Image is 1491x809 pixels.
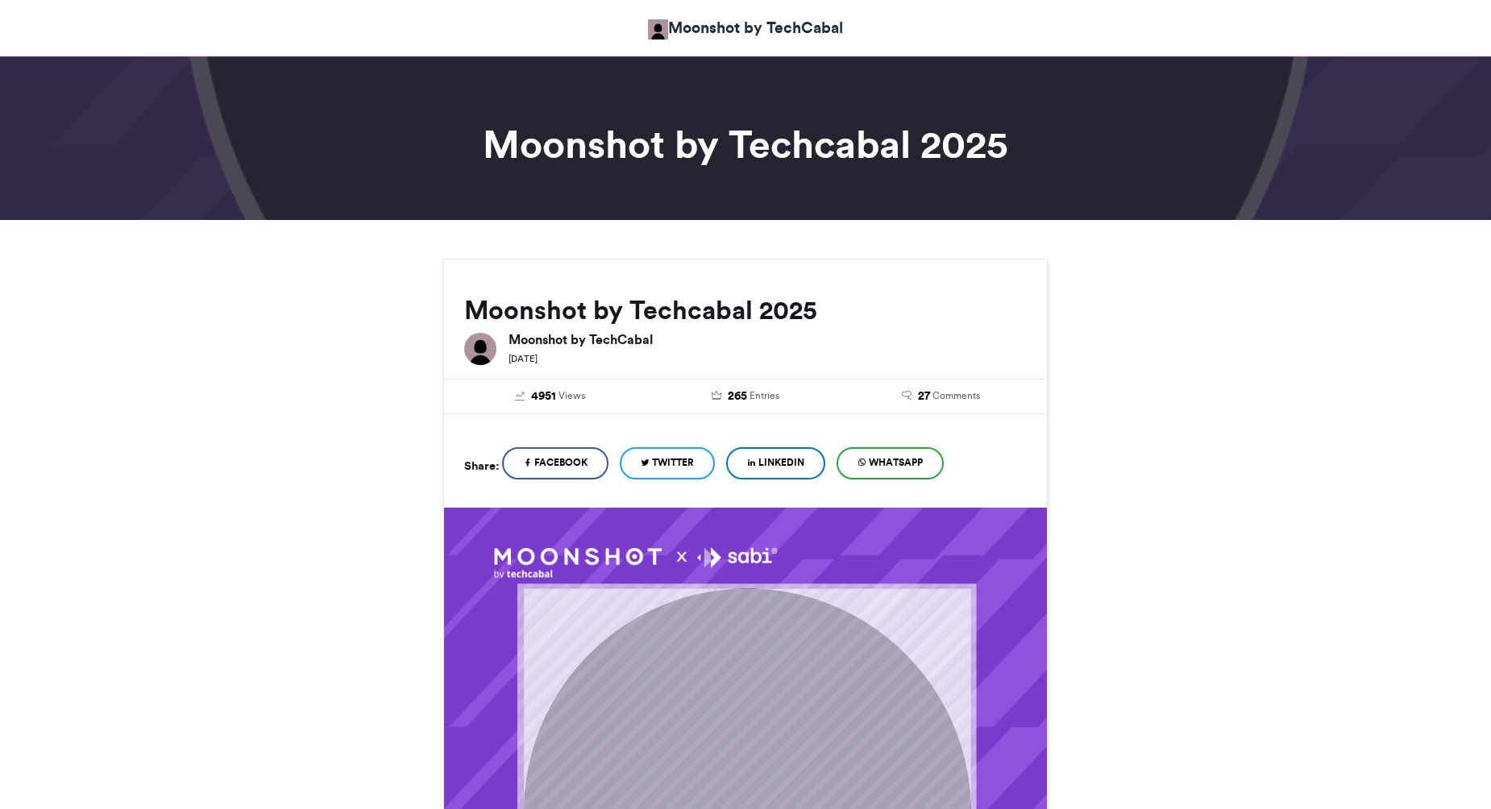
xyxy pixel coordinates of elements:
[726,447,825,479] a: LinkedIn
[534,455,588,470] span: Facebook
[918,388,930,405] span: 27
[464,296,1027,325] h2: Moonshot by Techcabal 2025
[559,388,585,403] span: Views
[502,447,608,479] a: Facebook
[494,547,777,579] img: 1758644554.097-6a393746cea8df337a0c7de2b556cf9f02f16574.png
[464,388,636,405] a: 4951 Views
[837,447,944,479] a: WhatsApp
[758,455,804,470] span: LinkedIn
[660,388,832,405] a: 265 Entries
[464,455,499,476] h5: Share:
[652,455,694,470] span: Twitter
[728,388,747,405] span: 265
[464,333,496,365] img: Moonshot by TechCabal
[932,388,980,403] span: Comments
[648,19,668,39] img: Moonshot by TechCabal
[509,333,1027,346] h6: Moonshot by TechCabal
[869,455,923,470] span: WhatsApp
[855,388,1027,405] a: 27 Comments
[648,16,843,39] a: Moonshot by TechCabal
[620,447,715,479] a: Twitter
[750,388,779,403] span: Entries
[531,388,556,405] span: 4951
[298,125,1193,164] h1: Moonshot by Techcabal 2025
[509,353,538,364] small: [DATE]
